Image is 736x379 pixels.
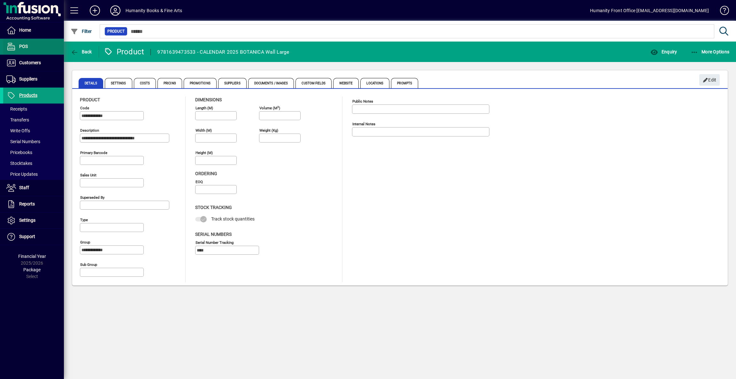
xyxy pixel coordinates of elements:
[259,128,278,133] mat-label: Weight (Kg)
[195,205,232,210] span: Stock Tracking
[6,106,27,112] span: Receipts
[195,180,203,184] mat-label: EOQ
[6,172,38,177] span: Price Updates
[248,78,294,88] span: Documents / Images
[79,78,103,88] span: Details
[3,169,64,180] a: Price Updates
[3,136,64,147] a: Serial Numbers
[19,27,31,33] span: Home
[104,47,144,57] div: Product
[105,78,132,88] span: Settings
[195,128,212,133] mat-label: Width (m)
[3,158,64,169] a: Stocktakes
[80,262,97,267] mat-label: Sub group
[80,128,99,133] mat-label: Description
[69,46,94,58] button: Back
[295,78,331,88] span: Custom Fields
[699,74,720,86] button: Edit
[19,93,37,98] span: Products
[23,267,41,272] span: Package
[80,173,96,177] mat-label: Sales unit
[80,218,88,222] mat-label: Type
[19,234,35,239] span: Support
[80,195,104,200] mat-label: Superseded by
[352,99,373,104] mat-label: Public Notes
[3,229,64,245] a: Support
[19,201,35,206] span: Reports
[211,216,255,221] span: Track stock quantities
[19,218,35,223] span: Settings
[689,46,731,58] button: More Options
[352,122,375,126] mat-label: Internal Notes
[19,44,28,49] span: POS
[19,60,41,65] span: Customers
[3,22,64,38] a: Home
[703,75,717,85] span: Edit
[649,46,678,58] button: Enquiry
[691,49,730,54] span: More Options
[3,196,64,212] a: Reports
[6,128,30,133] span: Write Offs
[360,78,389,88] span: Locations
[64,46,99,58] app-page-header-button: Back
[391,78,418,88] span: Prompts
[80,106,89,110] mat-label: Code
[107,28,125,35] span: Product
[218,78,247,88] span: Suppliers
[333,78,359,88] span: Website
[6,161,32,166] span: Stocktakes
[126,5,182,16] div: Humanity Books & Fine Arts
[195,106,213,110] mat-label: Length (m)
[19,76,37,81] span: Suppliers
[3,39,64,55] a: POS
[590,5,709,16] div: Humanity Front Office [EMAIL_ADDRESS][DOMAIN_NAME]
[195,240,234,244] mat-label: Serial Number tracking
[277,105,279,108] sup: 3
[71,49,92,54] span: Back
[3,180,64,196] a: Staff
[715,1,728,22] a: Knowledge Base
[134,78,156,88] span: Costs
[105,5,126,16] button: Profile
[157,78,182,88] span: Pricing
[3,104,64,114] a: Receipts
[18,254,46,259] span: Financial Year
[80,151,107,155] mat-label: Primary barcode
[157,47,289,57] div: 9781639473533 - CALENDAR 2025 BOTANICA Wall Large
[195,151,213,155] mat-label: Height (m)
[3,213,64,228] a: Settings
[3,71,64,87] a: Suppliers
[6,139,40,144] span: Serial Numbers
[69,26,94,37] button: Filter
[6,150,32,155] span: Pricebooks
[195,97,222,102] span: Dimensions
[80,240,90,244] mat-label: Group
[71,29,92,34] span: Filter
[3,147,64,158] a: Pricebooks
[195,171,217,176] span: Ordering
[259,106,280,110] mat-label: Volume (m )
[19,185,29,190] span: Staff
[80,97,100,102] span: Product
[650,49,677,54] span: Enquiry
[6,117,29,122] span: Transfers
[3,55,64,71] a: Customers
[85,5,105,16] button: Add
[195,232,232,237] span: Serial Numbers
[3,114,64,125] a: Transfers
[3,125,64,136] a: Write Offs
[184,78,217,88] span: Promotions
